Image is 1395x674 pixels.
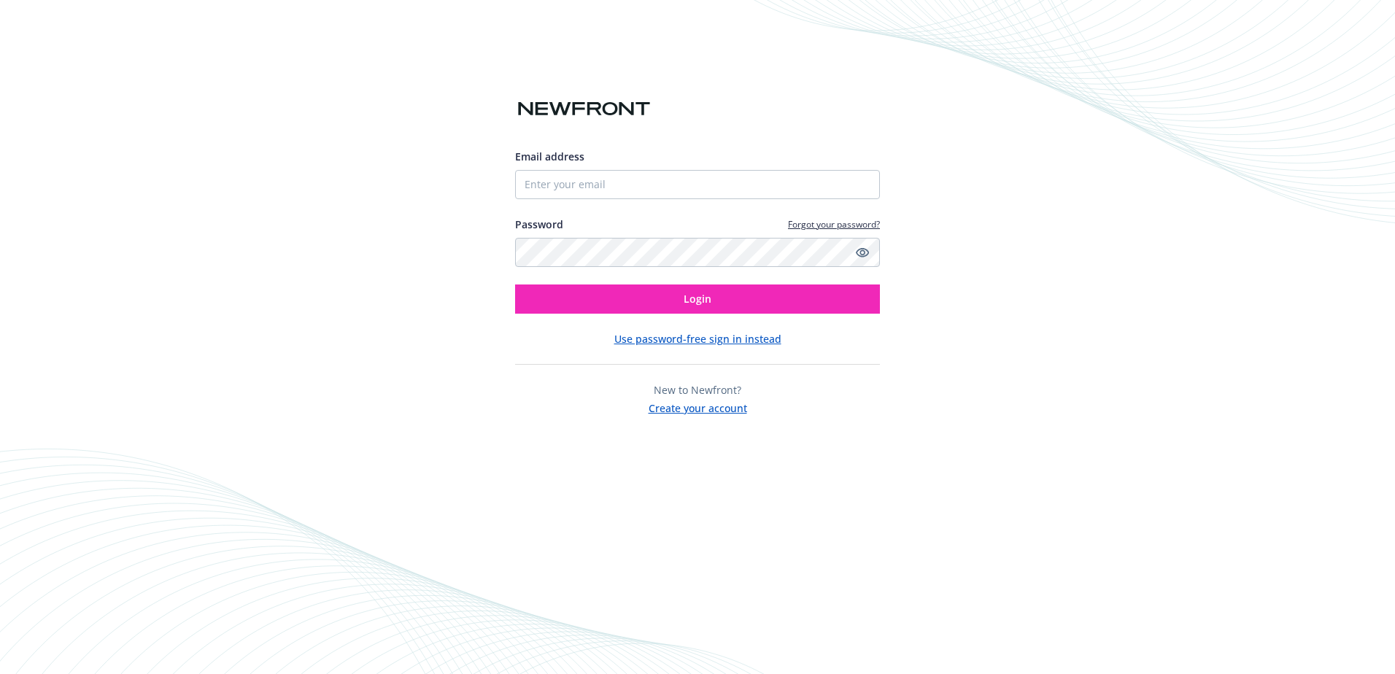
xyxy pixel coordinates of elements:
[515,96,653,122] img: Newfront logo
[614,331,781,346] button: Use password-free sign in instead
[788,218,880,231] a: Forgot your password?
[515,217,563,232] label: Password
[854,244,871,261] a: Show password
[515,170,880,199] input: Enter your email
[654,383,741,397] span: New to Newfront?
[649,398,747,416] button: Create your account
[684,292,711,306] span: Login
[515,284,880,314] button: Login
[515,238,880,267] input: Enter your password
[515,150,584,163] span: Email address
